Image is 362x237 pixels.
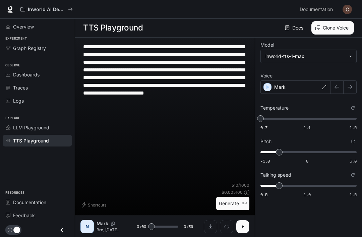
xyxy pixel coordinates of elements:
[80,199,109,210] button: Shortcuts
[260,158,270,164] span: -5.0
[137,223,146,230] span: 0:00
[3,69,72,80] a: Dashboards
[13,226,20,233] span: Dark mode toggle
[3,210,72,221] a: Feedback
[260,43,274,47] p: Model
[311,21,354,35] button: Clone Voice
[300,5,333,14] span: Documentation
[260,192,267,197] span: 0.5
[3,95,72,107] a: Logs
[83,21,143,35] h1: TTS Playground
[3,122,72,133] a: LLM Playground
[108,222,118,226] button: Copy Voice ID
[54,223,69,237] button: Close drawer
[261,50,356,63] div: inworld-tts-1-max
[220,220,233,233] button: Inspect
[3,135,72,146] a: TTS Playground
[306,158,308,164] span: 0
[216,197,249,211] button: Generate⌘⏎
[3,21,72,33] a: Overview
[13,97,24,104] span: Logs
[13,71,40,78] span: Dashboards
[350,125,357,130] span: 1.5
[350,158,357,164] span: 5.0
[28,7,65,12] p: Inworld AI Demos
[242,201,247,205] p: ⌘⏎
[284,21,306,35] a: Docs
[349,138,357,145] button: Reset to default
[3,82,72,94] a: Traces
[3,42,72,54] a: Graph Registry
[260,139,271,144] p: Pitch
[343,5,352,14] img: User avatar
[341,3,354,16] button: User avatar
[13,137,49,144] span: TTS Playground
[260,73,273,78] p: Voice
[13,212,35,219] span: Feedback
[17,3,76,16] button: All workspaces
[204,220,217,233] button: Download audio
[265,53,346,60] div: inworld-tts-1-max
[13,124,49,131] span: LLM Playground
[349,104,357,112] button: Reset to default
[3,196,72,208] a: Documentation
[350,192,357,197] span: 1.5
[184,223,193,230] span: 0:39
[13,45,46,52] span: Graph Registry
[97,227,121,233] p: Bro, [DATE] was so slow right when I got to school it took like I feel like one hour to even get ...
[349,171,357,179] button: Reset to default
[274,84,286,91] p: Mark
[260,173,291,177] p: Talking speed
[13,23,34,30] span: Overview
[304,192,311,197] span: 1.0
[13,199,46,206] span: Documentation
[232,182,249,188] p: 510 / 1000
[260,125,267,130] span: 0.7
[297,3,338,16] a: Documentation
[82,221,93,232] div: M
[97,220,108,227] p: Mark
[13,84,28,91] span: Traces
[304,125,311,130] span: 1.1
[222,189,243,195] p: $ 0.005100
[260,106,289,110] p: Temperature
